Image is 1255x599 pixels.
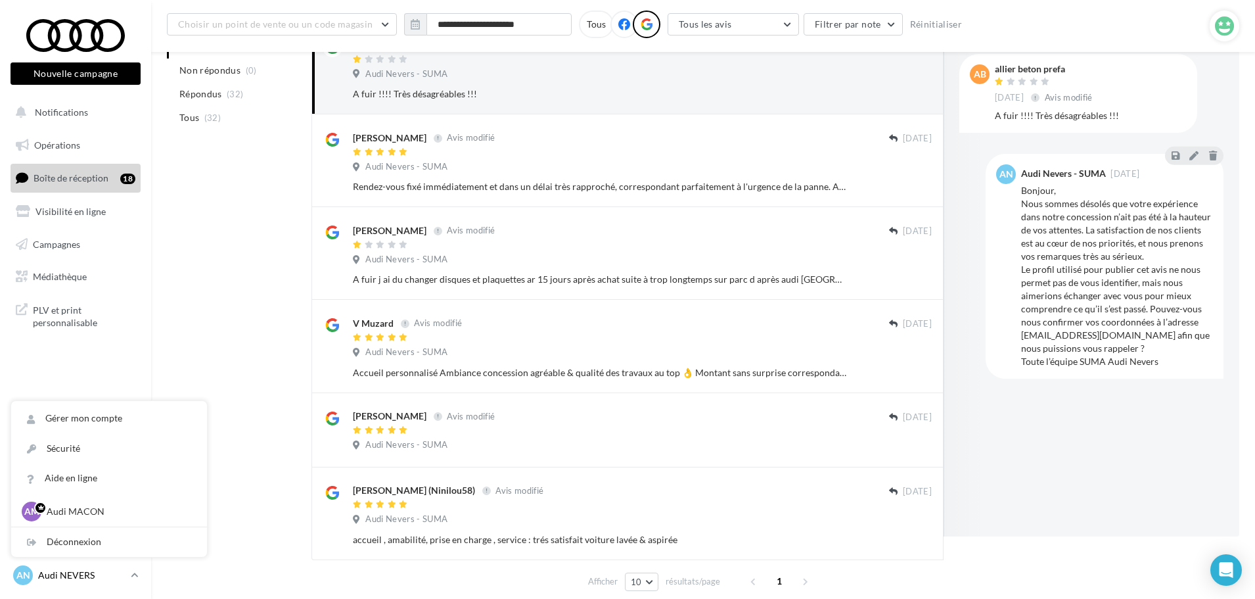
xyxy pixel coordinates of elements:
[246,65,257,76] span: (0)
[120,174,135,184] div: 18
[679,18,732,30] span: Tous les avis
[668,13,799,36] button: Tous les avis
[804,13,903,36] button: Filtrer par note
[353,273,846,286] div: A fuir j ai du changer disques et plaquettes ar 15 jours après achat suite à trop longtemps sur p...
[8,198,143,226] a: Visibilité en ligne
[33,238,80,249] span: Campagnes
[1210,554,1242,586] div: Open Intercom Messenger
[353,224,426,237] div: [PERSON_NAME]
[8,99,138,126] button: Notifications
[167,13,397,36] button: Choisir un point de vente ou un code magasin
[769,571,790,592] span: 1
[1045,92,1093,103] span: Avis modifié
[204,112,221,123] span: (32)
[905,16,968,32] button: Réinitialiser
[995,64,1095,74] div: allier beton prefa
[1021,169,1106,178] div: Audi Nevers - SUMA
[365,347,447,358] span: Audi Nevers - SUMA
[365,68,447,80] span: Audi Nevers - SUMA
[16,569,30,582] span: AN
[35,107,88,118] span: Notifications
[34,172,108,183] span: Boîte de réception
[353,533,846,546] div: accueil , amabilité, prise en charge , service : trés satisfait voiture lavée & aspirée
[353,132,426,145] div: [PERSON_NAME]
[495,485,543,496] span: Avis modifié
[8,231,143,258] a: Campagnes
[11,563,141,588] a: AN Audi NEVERS
[38,569,126,582] p: Audi NEVERS
[631,577,642,587] span: 10
[35,206,106,217] span: Visibilité en ligne
[903,412,932,423] span: [DATE]
[365,439,447,451] span: Audi Nevers - SUMA
[11,62,141,85] button: Nouvelle campagne
[353,317,394,330] div: V Muzard
[33,301,135,329] span: PLV et print personnalisable
[178,18,373,30] span: Choisir un point de vente ou un code magasin
[8,263,143,291] a: Médiathèque
[1110,170,1139,178] span: [DATE]
[365,514,447,525] span: Audi Nevers - SUMA
[47,505,191,518] p: Audi MACON
[1021,184,1213,368] div: Bonjour, Nous sommes désolés que votre expérience dans notre concession n’ait pas été à la hauteu...
[8,164,143,192] a: Boîte de réception18
[24,505,39,518] span: AM
[11,434,207,464] a: Sécurité
[33,271,87,282] span: Médiathèque
[414,318,462,329] span: Avis modifié
[447,133,495,143] span: Avis modifié
[903,486,932,498] span: [DATE]
[8,132,143,159] a: Opérations
[179,64,240,77] span: Non répondus
[353,484,475,497] div: [PERSON_NAME] (Ninilou58)
[11,464,207,493] a: Aide en ligne
[179,87,222,101] span: Répondus
[34,139,80,151] span: Opérations
[365,254,447,266] span: Audi Nevers - SUMA
[447,411,495,421] span: Avis modifié
[353,87,846,101] div: A fuir !!!! Très désagréables !!!
[974,68,986,81] span: ab
[999,168,1013,181] span: AN
[903,133,932,145] span: [DATE]
[903,226,932,237] span: [DATE]
[588,575,618,588] span: Afficher
[353,366,846,379] div: Accueil personnalisé Ambiance concession agréable & qualité des travaux au top 👌 Montant sans sur...
[353,410,426,423] div: [PERSON_NAME]
[995,92,1024,104] span: [DATE]
[995,109,1187,122] div: A fuir !!!! Très désagréables !!!
[11,404,207,433] a: Gérer mon compte
[625,573,658,591] button: 10
[903,318,932,330] span: [DATE]
[179,111,199,124] span: Tous
[8,296,143,335] a: PLV et print personnalisable
[11,527,207,557] div: Déconnexion
[365,161,447,173] span: Audi Nevers - SUMA
[579,11,614,38] div: Tous
[353,180,846,193] div: Rendez-vous fixé immédiatement et dans un délai très rapproché, correspondant parfaitement à l'ur...
[227,89,243,99] span: (32)
[666,575,720,588] span: résultats/page
[447,226,495,236] span: Avis modifié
